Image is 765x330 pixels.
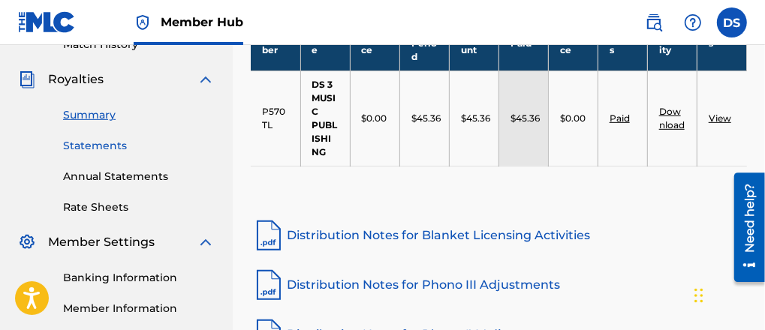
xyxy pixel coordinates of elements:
[411,112,441,125] p: $45.36
[161,13,243,31] span: Member Hub
[461,112,490,125] p: $45.36
[63,301,215,316] a: Member Information
[251,267,747,303] a: Distribution Notes for Phono III Adjustments
[511,112,540,125] p: $45.36
[251,217,747,253] a: Distribution Notes for Blanket Licensing Activities
[560,112,586,125] p: $0.00
[197,70,215,88] img: expand
[639,7,669,37] a: Public Search
[610,112,630,124] a: Paid
[659,106,685,130] a: Download
[63,169,215,184] a: Annual Statements
[63,199,215,215] a: Rate Sheets
[197,233,215,251] img: expand
[645,13,663,31] img: search
[694,273,703,318] div: Drag
[18,70,36,88] img: Royalties
[18,233,36,251] img: Member Settings
[251,70,300,166] td: P570TL
[678,7,708,37] div: Help
[18,11,76,33] img: MLC Logo
[251,217,287,253] img: pdf
[300,70,350,166] td: DS 3 MUSIC PUBLISHING
[63,138,215,154] a: Statements
[362,112,387,125] p: $0.00
[63,107,215,123] a: Summary
[723,167,765,288] iframe: Resource Center
[48,233,155,251] span: Member Settings
[251,267,287,303] img: pdf
[48,70,104,88] span: Royalties
[690,258,765,330] iframe: Chat Widget
[63,270,215,286] a: Banking Information
[709,112,731,124] a: View
[684,13,702,31] img: help
[717,7,747,37] div: User Menu
[134,13,152,31] img: Top Rightsholder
